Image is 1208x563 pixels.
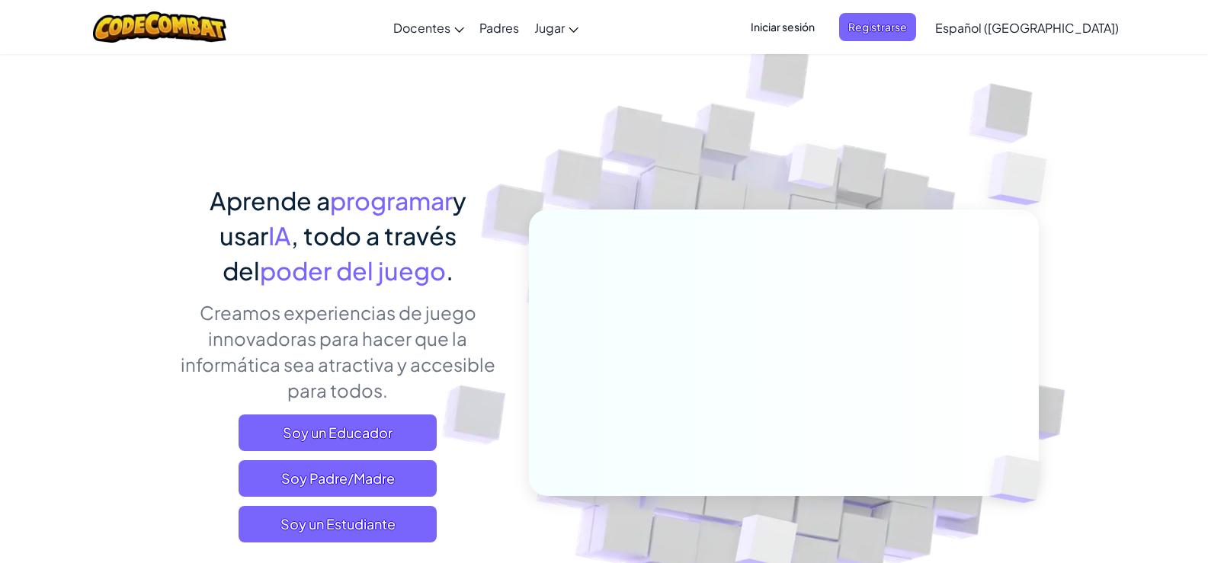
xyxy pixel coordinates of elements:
img: Overlap cubes [759,114,869,227]
span: , todo a través del [223,220,457,286]
img: CodeCombat logo [93,11,226,43]
a: Docentes [386,7,472,48]
span: Docentes [393,20,450,36]
a: Soy Padre/Madre [239,460,437,497]
span: Aprende a [210,185,330,216]
a: Jugar [527,7,586,48]
button: Soy un Estudiante [239,506,437,542]
span: Jugar [534,20,565,36]
span: . [446,255,453,286]
span: IA [268,220,291,251]
button: Iniciar sesión [742,13,824,41]
a: Padres [472,7,527,48]
span: poder del juego [260,255,446,286]
span: Español ([GEOGRAPHIC_DATA]) [935,20,1119,36]
button: Registrarse [839,13,916,41]
img: Overlap cubes [963,424,1078,535]
span: programar [330,185,453,216]
a: Soy un Educador [239,414,437,451]
img: Overlap cubes [957,114,1089,243]
a: Español ([GEOGRAPHIC_DATA]) [928,7,1126,48]
p: Creamos experiencias de juego innovadoras para hacer que la informática sea atractiva y accesible... [170,299,506,403]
